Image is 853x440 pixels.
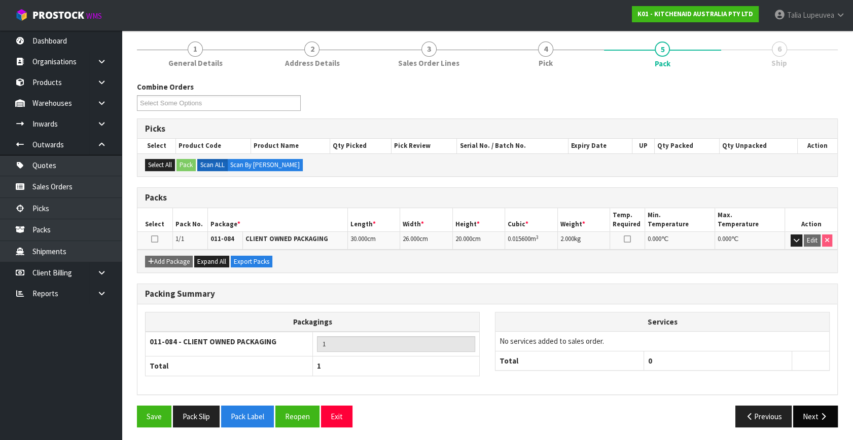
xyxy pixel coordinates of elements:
[654,139,719,153] th: Qty Packed
[317,361,321,371] span: 1
[771,58,787,68] span: Ship
[648,356,652,366] span: 0
[536,234,539,241] sup: 3
[168,58,223,68] span: General Details
[804,234,821,247] button: Edit
[715,208,785,232] th: Max. Temperature
[221,406,274,427] button: Pack Label
[207,208,347,232] th: Package
[457,139,568,153] th: Serial No. / Batch No.
[645,232,715,250] td: ℃
[557,232,610,250] td: kg
[495,312,829,332] th: Services
[495,351,644,370] th: Total
[610,208,645,232] th: Temp. Required
[251,139,330,153] th: Product Name
[145,193,830,203] h3: Packs
[197,257,226,266] span: Expand All
[637,10,753,18] strong: K01 - KITCHENAID AUSTRALIA PTY LTD
[194,256,229,268] button: Expand All
[188,42,203,57] span: 1
[632,6,759,22] a: K01 - KITCHENAID AUSTRALIA PTY LTD
[452,208,505,232] th: Height
[392,139,457,153] th: Pick Review
[231,256,272,268] button: Export Packs
[150,337,276,346] strong: 011-084 - CLIENT OWNED PACKAGING
[655,42,670,57] span: 5
[145,124,830,134] h3: Picks
[632,139,655,153] th: UP
[539,58,553,68] span: Pick
[176,159,196,171] button: Pack
[793,406,838,427] button: Next
[137,139,176,153] th: Select
[350,234,367,243] span: 30.000
[735,406,792,427] button: Previous
[400,232,453,250] td: cm
[176,139,251,153] th: Product Code
[175,234,184,243] span: 1/1
[505,208,558,232] th: Cubic
[145,159,175,171] button: Select All
[455,234,472,243] span: 20.000
[403,234,419,243] span: 26.000
[452,232,505,250] td: cm
[648,234,661,243] span: 0.000
[197,159,228,171] label: Scan ALL
[245,234,328,243] strong: CLIENT OWNED PACKAGING
[137,82,194,92] label: Combine Orders
[505,232,558,250] td: m
[347,232,400,250] td: cm
[400,208,453,232] th: Width
[15,9,28,21] img: cube-alt.png
[275,406,319,427] button: Reopen
[398,58,459,68] span: Sales Order Lines
[645,208,715,232] th: Min. Temperature
[146,312,480,332] th: Packagings
[508,234,530,243] span: 0.015600
[719,139,797,153] th: Qty Unpacked
[137,74,838,435] span: Pack
[421,42,437,57] span: 3
[86,11,102,21] small: WMS
[538,42,553,57] span: 4
[146,356,313,376] th: Total
[304,42,319,57] span: 2
[797,139,837,153] th: Action
[227,159,303,171] label: Scan By [PERSON_NAME]
[718,234,731,243] span: 0.000
[137,208,172,232] th: Select
[173,406,220,427] button: Pack Slip
[137,406,171,427] button: Save
[655,58,670,69] span: Pack
[557,208,610,232] th: Weight
[321,406,352,427] button: Exit
[285,58,339,68] span: Address Details
[145,289,830,299] h3: Packing Summary
[787,10,801,20] span: Talia
[772,42,787,57] span: 6
[560,234,574,243] span: 2.000
[568,139,632,153] th: Expiry Date
[347,208,400,232] th: Length
[803,10,834,20] span: Lupeuvea
[145,256,193,268] button: Add Package
[210,234,234,243] strong: 011-084
[172,208,207,232] th: Pack No.
[330,139,391,153] th: Qty Picked
[715,232,785,250] td: ℃
[785,208,838,232] th: Action
[495,332,829,351] td: No services added to sales order.
[32,9,84,22] span: ProStock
